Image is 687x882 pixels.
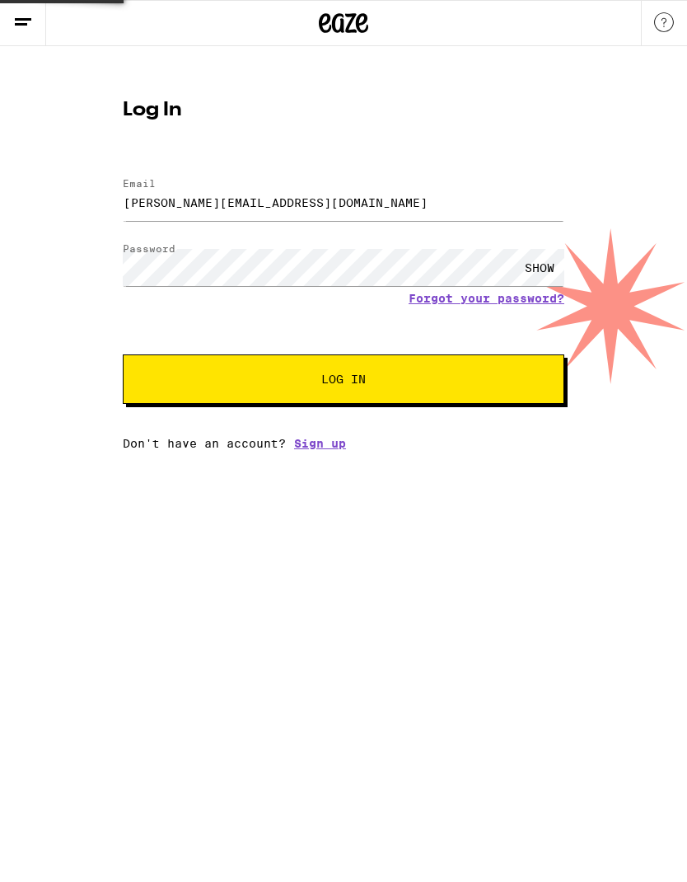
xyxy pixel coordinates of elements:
[321,373,366,385] span: Log In
[123,178,156,189] label: Email
[123,243,175,254] label: Password
[515,249,564,286] div: SHOW
[294,437,346,450] a: Sign up
[123,354,564,404] button: Log In
[123,437,564,450] div: Don't have an account?
[123,101,564,120] h1: Log In
[123,184,564,221] input: Email
[409,292,564,305] a: Forgot your password?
